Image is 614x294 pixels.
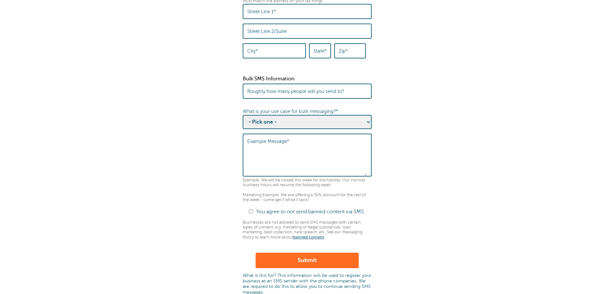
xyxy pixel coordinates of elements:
label: Roughly how many people will you send to? [247,88,344,94]
p: Bulk SMS Information [243,76,372,82]
label: What is your use case for bulk messaging?* [243,109,338,114]
label: Street Line 2/Suite [247,28,287,34]
button: Submit [256,253,359,268]
label: State* [314,48,327,54]
label: Example Message* [247,138,289,144]
label: You agree to not send banned content via SMS. [256,209,365,215]
label: City* [247,48,258,54]
label: Street Line 1* [247,9,276,15]
p: Businesses are not allowed to send SMS messages with certain types of content, e.g. marketing of ... [243,220,372,240]
a: banned content [293,235,324,239]
p: Example: We will be closed this week for the holiday. Our normal business hours will resume the f... [243,178,372,203]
